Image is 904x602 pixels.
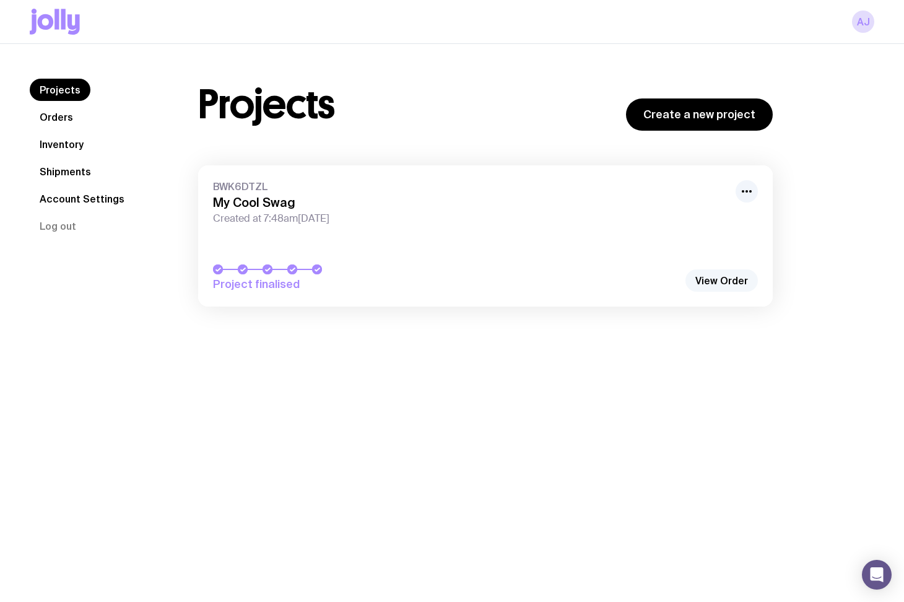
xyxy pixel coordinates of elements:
[213,212,728,225] span: Created at 7:48am[DATE]
[213,195,728,210] h3: My Cool Swag
[862,560,892,590] div: Open Intercom Messenger
[685,269,758,292] a: View Order
[30,79,90,101] a: Projects
[213,180,728,193] span: BWK6DTZL
[213,277,679,292] span: Project finalised
[626,98,773,131] a: Create a new project
[30,215,86,237] button: Log out
[198,85,335,124] h1: Projects
[30,106,83,128] a: Orders
[30,188,134,210] a: Account Settings
[198,165,773,307] a: BWK6DTZLMy Cool SwagCreated at 7:48am[DATE]Project finalised
[30,160,101,183] a: Shipments
[852,11,874,33] a: AJ
[30,133,93,155] a: Inventory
